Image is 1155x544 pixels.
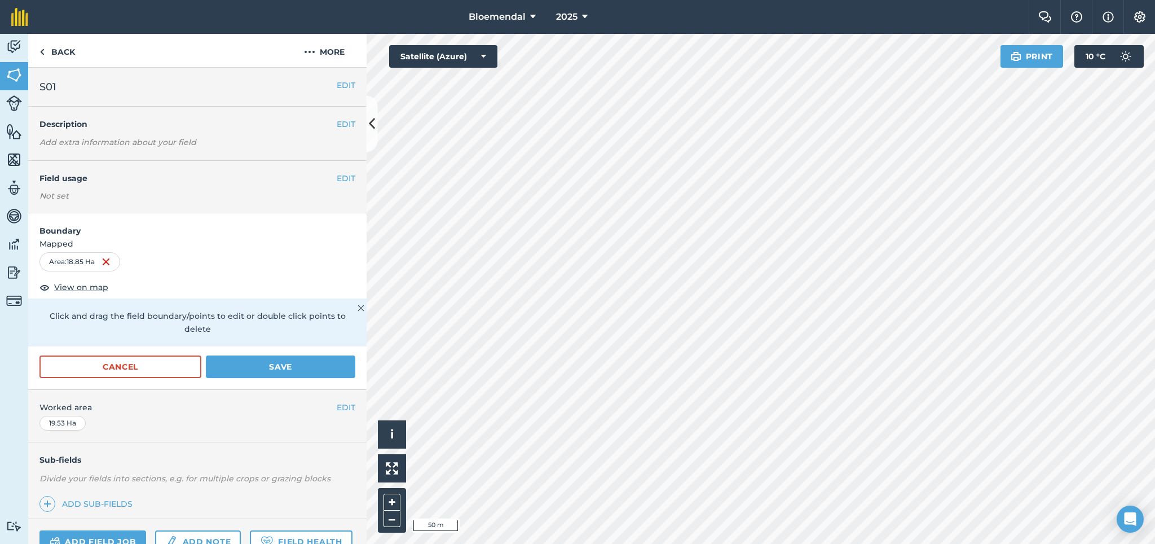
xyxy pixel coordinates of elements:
[39,416,86,431] div: 19.53 Ha
[6,95,22,111] img: svg+xml;base64,PD94bWwgdmVyc2lvbj0iMS4wIiBlbmNvZGluZz0idXRmLTgiPz4KPCEtLSBHZW5lcmF0b3I6IEFkb2JlIE...
[39,280,50,294] img: svg+xml;base64,PHN2ZyB4bWxucz0iaHR0cDovL3d3dy53My5vcmcvMjAwMC9zdmciIHdpZHRoPSIxOCIgaGVpZ2h0PSIyNC...
[1038,11,1052,23] img: Two speech bubbles overlapping with the left bubble in the forefront
[39,79,56,95] span: S01
[39,310,355,335] p: Click and drag the field boundary/points to edit or double click points to delete
[39,137,196,147] em: Add extra information about your field
[469,10,526,24] span: Bloemendal
[383,494,400,511] button: +
[6,123,22,140] img: svg+xml;base64,PHN2ZyB4bWxucz0iaHR0cDovL3d3dy53My5vcmcvMjAwMC9zdmciIHdpZHRoPSI1NiIgaGVpZ2h0PSI2MC...
[337,172,355,185] button: EDIT
[1074,45,1144,68] button: 10 °C
[6,151,22,168] img: svg+xml;base64,PHN2ZyB4bWxucz0iaHR0cDovL3d3dy53My5vcmcvMjAwMC9zdmciIHdpZHRoPSI1NiIgaGVpZ2h0PSI2MC...
[1070,11,1083,23] img: A question mark icon
[378,420,406,449] button: i
[6,236,22,253] img: svg+xml;base64,PD94bWwgdmVyc2lvbj0iMS4wIiBlbmNvZGluZz0idXRmLTgiPz4KPCEtLSBHZW5lcmF0b3I6IEFkb2JlIE...
[1114,45,1137,68] img: svg+xml;base64,PD94bWwgdmVyc2lvbj0iMS4wIiBlbmNvZGluZz0idXRmLTgiPz4KPCEtLSBHZW5lcmF0b3I6IEFkb2JlIE...
[556,10,577,24] span: 2025
[11,8,28,26] img: fieldmargin Logo
[390,427,394,441] span: i
[337,118,355,130] button: EDIT
[39,45,45,59] img: svg+xml;base64,PHN2ZyB4bWxucz0iaHR0cDovL3d3dy53My5vcmcvMjAwMC9zdmciIHdpZHRoPSI5IiBoZWlnaHQ9IjI0Ii...
[1117,506,1144,533] div: Open Intercom Messenger
[39,496,137,512] a: Add sub-fields
[6,208,22,225] img: svg+xml;base64,PD94bWwgdmVyc2lvbj0iMS4wIiBlbmNvZGluZz0idXRmLTgiPz4KPCEtLSBHZW5lcmF0b3I6IEFkb2JlIE...
[102,255,111,269] img: svg+xml;base64,PHN2ZyB4bWxucz0iaHR0cDovL3d3dy53My5vcmcvMjAwMC9zdmciIHdpZHRoPSIxNiIgaGVpZ2h0PSIyNC...
[39,356,201,378] button: Cancel
[206,356,355,378] button: Save
[386,462,398,475] img: Four arrows, one pointing top left, one top right, one bottom right and the last bottom left
[43,497,51,511] img: svg+xml;base64,PHN2ZyB4bWxucz0iaHR0cDovL3d3dy53My5vcmcvMjAwMC9zdmciIHdpZHRoPSIxNCIgaGVpZ2h0PSIyNC...
[39,172,337,185] h4: Field usage
[1000,45,1064,68] button: Print
[1011,50,1021,63] img: svg+xml;base64,PHN2ZyB4bWxucz0iaHR0cDovL3d3dy53My5vcmcvMjAwMC9zdmciIHdpZHRoPSIxOSIgaGVpZ2h0PSIyNC...
[39,280,108,294] button: View on map
[28,213,367,237] h4: Boundary
[28,238,367,250] span: Mapped
[358,301,364,315] img: svg+xml;base64,PHN2ZyB4bWxucz0iaHR0cDovL3d3dy53My5vcmcvMjAwMC9zdmciIHdpZHRoPSIyMiIgaGVpZ2h0PSIzMC...
[383,511,400,527] button: –
[39,190,355,201] div: Not set
[1103,10,1114,24] img: svg+xml;base64,PHN2ZyB4bWxucz0iaHR0cDovL3d3dy53My5vcmcvMjAwMC9zdmciIHdpZHRoPSIxNyIgaGVpZ2h0PSIxNy...
[6,293,22,309] img: svg+xml;base64,PD94bWwgdmVyc2lvbj0iMS4wIiBlbmNvZGluZz0idXRmLTgiPz4KPCEtLSBHZW5lcmF0b3I6IEFkb2JlIE...
[1133,11,1147,23] img: A cog icon
[304,45,315,59] img: svg+xml;base64,PHN2ZyB4bWxucz0iaHR0cDovL3d3dy53My5vcmcvMjAwMC9zdmciIHdpZHRoPSIyMCIgaGVpZ2h0PSIyNC...
[6,67,22,84] img: svg+xml;base64,PHN2ZyB4bWxucz0iaHR0cDovL3d3dy53My5vcmcvMjAwMC9zdmciIHdpZHRoPSI1NiIgaGVpZ2h0PSI2MC...
[1086,45,1105,68] span: 10 ° C
[337,401,355,414] button: EDIT
[28,34,86,67] a: Back
[6,521,22,532] img: svg+xml;base64,PD94bWwgdmVyc2lvbj0iMS4wIiBlbmNvZGluZz0idXRmLTgiPz4KPCEtLSBHZW5lcmF0b3I6IEFkb2JlIE...
[389,45,497,68] button: Satellite (Azure)
[6,179,22,196] img: svg+xml;base64,PD94bWwgdmVyc2lvbj0iMS4wIiBlbmNvZGluZz0idXRmLTgiPz4KPCEtLSBHZW5lcmF0b3I6IEFkb2JlIE...
[282,34,367,67] button: More
[39,401,355,414] span: Worked area
[337,79,355,91] button: EDIT
[6,264,22,281] img: svg+xml;base64,PD94bWwgdmVyc2lvbj0iMS4wIiBlbmNvZGluZz0idXRmLTgiPz4KPCEtLSBHZW5lcmF0b3I6IEFkb2JlIE...
[28,454,367,466] h4: Sub-fields
[6,38,22,55] img: svg+xml;base64,PD94bWwgdmVyc2lvbj0iMS4wIiBlbmNvZGluZz0idXRmLTgiPz4KPCEtLSBHZW5lcmF0b3I6IEFkb2JlIE...
[39,118,355,130] h4: Description
[54,281,108,293] span: View on map
[39,252,120,271] div: Area : 18.85 Ha
[39,473,330,484] em: Divide your fields into sections, e.g. for multiple crops or grazing blocks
